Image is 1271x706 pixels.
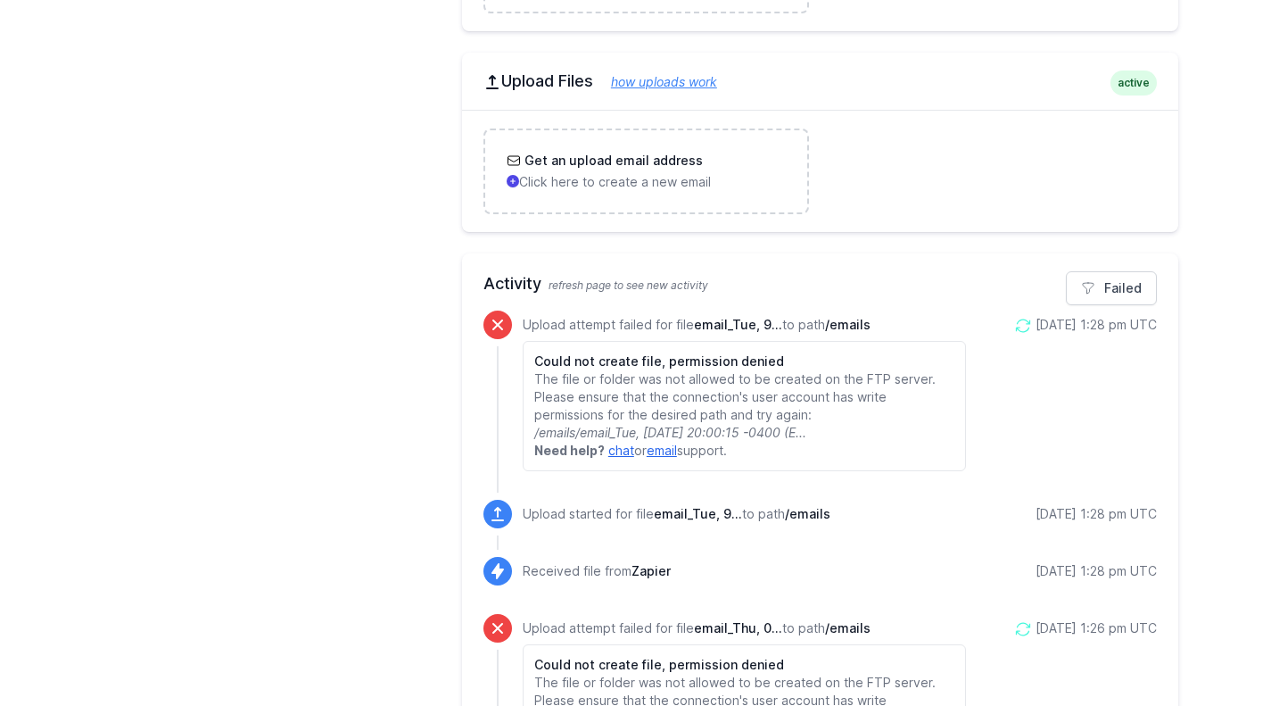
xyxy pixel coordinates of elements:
[694,620,782,635] span: email_Thu, 01 Mar 2018 02:05:42 +0000 (UTC)_Devzetyq (ekmuuxje GombygoHyqzib kcihzj) ZISw.txt
[1036,505,1157,523] div: [DATE] 1:28 pm UTC
[483,271,1157,296] h2: Activity
[825,317,871,332] span: /emails
[825,620,871,635] span: /emails
[534,425,806,440] i: /emails/email_Tue, [DATE] 20:00:15 -0400 (E...
[485,130,807,212] a: Get an upload email address Click here to create a new email
[534,443,605,458] strong: Need help?
[1110,71,1157,96] span: active
[608,443,634,458] a: chat
[534,442,954,460] p: or support.
[523,316,966,334] p: Upload attempt failed for file to path
[654,506,742,521] span: email_Tue, 9 Sep 2025 20:00:15 -0400 (EDT)_A new version of Employee APP Report is available.txt
[534,353,954,370] h6: Could not create file, permission denied
[647,443,677,458] a: email
[507,173,786,191] p: Click here to create a new email
[523,619,966,637] p: Upload attempt failed for file to path
[1036,619,1157,637] div: [DATE] 1:26 pm UTC
[523,562,671,580] p: Received file from
[534,370,954,442] p: The file or folder was not allowed to be created on the FTP server. Please ensure that the connec...
[534,656,954,674] h6: Could not create file, permission denied
[631,563,671,578] span: Zapier
[523,505,830,523] p: Upload started for file to path
[1066,271,1157,305] a: Failed
[694,317,782,332] span: email_Tue, 9 Sep 2025 20:00:15 -0400 (EDT)_A new version of Employee APP Report is available.txt
[483,71,1157,92] h2: Upload Files
[1036,562,1157,580] div: [DATE] 1:28 pm UTC
[593,74,717,89] a: how uploads work
[549,278,708,292] span: refresh page to see new activity
[521,152,703,170] h3: Get an upload email address
[785,506,830,521] span: /emails
[1036,316,1157,334] div: [DATE] 1:28 pm UTC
